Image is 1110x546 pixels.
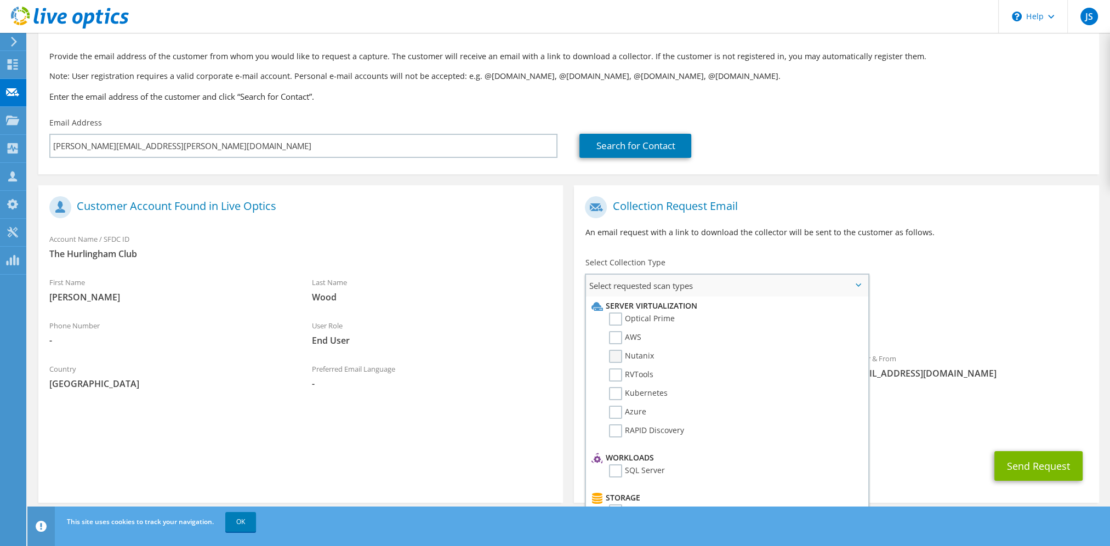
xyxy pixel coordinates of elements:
[49,196,547,218] h1: Customer Account Found in Live Optics
[38,314,301,352] div: Phone Number
[994,451,1083,481] button: Send Request
[609,464,665,477] label: SQL Server
[609,331,641,344] label: AWS
[574,301,1098,342] div: Requested Collections
[49,334,290,346] span: -
[609,406,646,419] label: Azure
[49,90,1088,103] h3: Enter the email address of the customer and click “Search for Contact”.
[609,504,678,517] label: CLARiiON/VNX
[589,491,862,504] li: Storage
[1012,12,1022,21] svg: \n
[312,334,553,346] span: End User
[38,357,301,395] div: Country
[49,50,1088,62] p: Provide the email address of the customer from whom you would like to request a capture. The cust...
[609,350,654,363] label: Nutanix
[847,367,1088,379] span: [EMAIL_ADDRESS][DOMAIN_NAME]
[609,312,675,326] label: Optical Prime
[49,248,552,260] span: The Hurlingham Club
[589,451,862,464] li: Workloads
[49,378,290,390] span: [GEOGRAPHIC_DATA]
[585,196,1082,218] h1: Collection Request Email
[609,368,653,382] label: RVTools
[312,291,553,303] span: Wood
[312,378,553,390] span: -
[301,314,563,352] div: User Role
[67,517,214,526] span: This site uses cookies to track your navigation.
[301,357,563,395] div: Preferred Email Language
[585,226,1088,238] p: An email request with a link to download the collector will be sent to the customer as follows.
[589,299,862,312] li: Server Virtualization
[609,424,684,437] label: RAPID Discovery
[301,271,563,309] div: Last Name
[609,387,668,400] label: Kubernetes
[574,402,1098,440] div: CC & Reply To
[49,291,290,303] span: [PERSON_NAME]
[49,70,1088,82] p: Note: User registration requires a valid corporate e-mail account. Personal e-mail accounts will ...
[579,134,691,158] a: Search for Contact
[225,512,256,532] a: OK
[586,275,867,297] span: Select requested scan types
[574,347,836,397] div: To
[836,347,1099,385] div: Sender & From
[49,117,102,128] label: Email Address
[1080,8,1098,25] span: JS
[38,271,301,309] div: First Name
[585,257,665,268] label: Select Collection Type
[38,228,563,265] div: Account Name / SFDC ID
